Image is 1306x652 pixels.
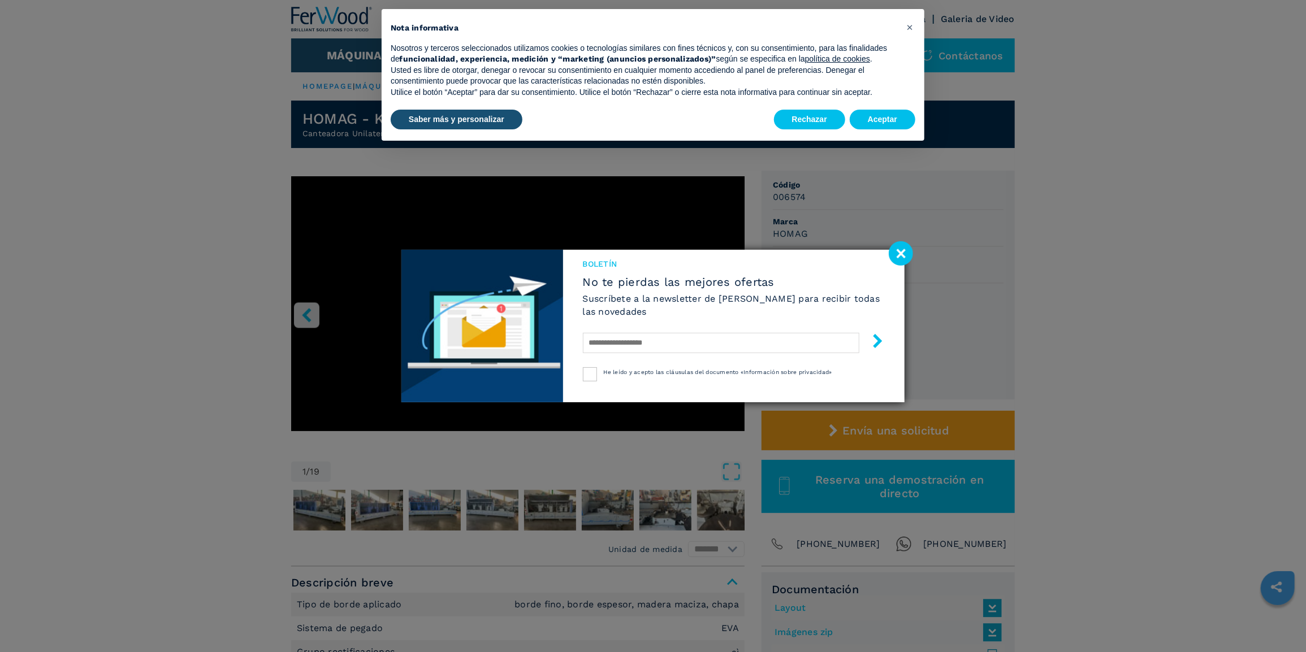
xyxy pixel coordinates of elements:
button: Rechazar [774,110,845,130]
p: Usted es libre de otorgar, denegar o revocar su consentimiento en cualquier momento accediendo al... [391,65,897,87]
h6: Suscríbete a la newsletter de [PERSON_NAME] para recibir todas las novedades [583,292,885,318]
span: Boletín [583,258,885,270]
button: Saber más y personalizar [391,110,522,130]
span: × [906,20,913,34]
p: Utilice el botón “Aceptar” para dar su consentimiento. Utilice el botón “Rechazar” o cierre esta ... [391,87,897,98]
button: Aceptar [850,110,915,130]
button: Cerrar esta nota informativa [901,18,919,36]
strong: funcionalidad, experiencia, medición y “marketing (anuncios personalizados)” [400,54,716,63]
h2: Nota informativa [391,23,897,34]
p: Nosotros y terceros seleccionados utilizamos cookies o tecnologías similares con fines técnicos y... [391,43,897,65]
a: política de cookies [805,54,870,63]
span: No te pierdas las mejores ofertas [583,275,885,289]
img: Newsletter image [401,250,563,402]
button: submit-button [859,329,885,356]
span: He leído y acepto las cláusulas del documento «Información sobre privacidad» [604,369,832,375]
